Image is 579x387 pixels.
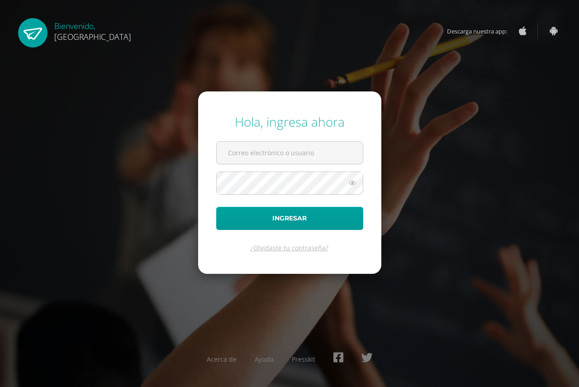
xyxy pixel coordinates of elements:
input: Correo electrónico o usuario [217,142,363,164]
button: Ingresar [216,207,363,230]
div: Bienvenido, [54,18,131,42]
span: Descarga nuestra app: [447,23,516,40]
div: Hola, ingresa ahora [216,113,363,130]
a: Acerca de [207,355,237,363]
a: Ayuda [255,355,274,363]
span: [GEOGRAPHIC_DATA] [54,31,131,42]
a: Presskit [292,355,315,363]
a: ¿Olvidaste tu contraseña? [251,244,328,252]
